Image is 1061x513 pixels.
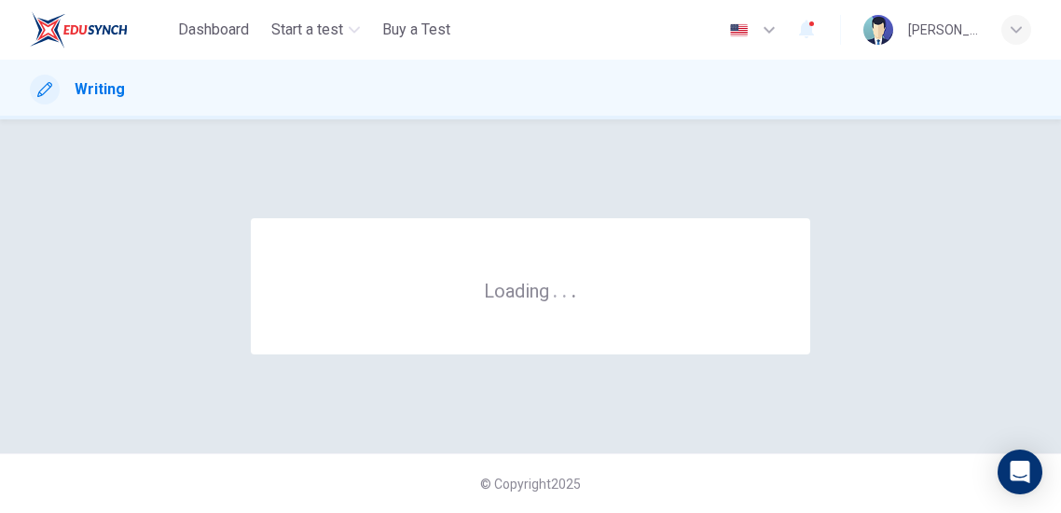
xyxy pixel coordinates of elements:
[75,78,125,101] h1: Writing
[271,19,343,41] span: Start a test
[375,13,458,47] button: Buy a Test
[863,15,893,45] img: Profile picture
[727,23,751,37] img: en
[30,11,128,49] img: ELTC logo
[561,273,568,304] h6: .
[552,273,558,304] h6: .
[480,477,581,492] span: © Copyright 2025
[178,19,249,41] span: Dashboard
[908,19,979,41] div: [PERSON_NAME] KPM-Guru
[264,13,367,47] button: Start a test
[998,450,1042,494] div: Open Intercom Messenger
[382,19,450,41] span: Buy a Test
[484,278,577,302] h6: Loading
[30,11,171,49] a: ELTC logo
[571,273,577,304] h6: .
[171,13,256,47] button: Dashboard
